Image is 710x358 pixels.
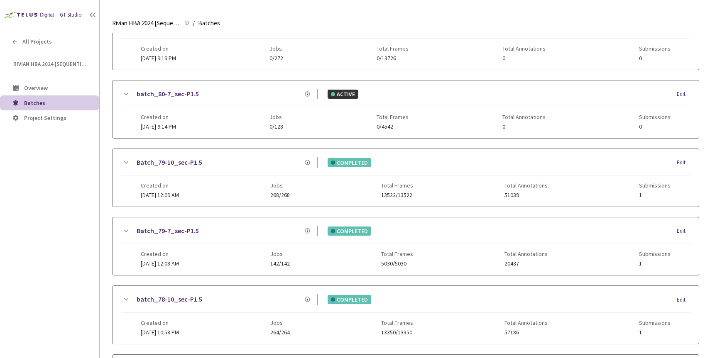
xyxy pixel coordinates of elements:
[639,45,671,52] span: Submissions
[502,45,546,52] span: Total Annotations
[137,294,202,304] a: batch_78-10_sec-P1.5
[639,192,671,198] span: 1
[270,251,290,257] span: Jobs
[270,319,290,326] span: Jobs
[13,61,88,68] span: Rivian HBA 2024 [Sequential]
[377,55,409,61] span: 0/13726
[639,55,671,61] span: 0
[141,123,176,130] span: [DATE] 9:14 PM
[504,329,548,336] span: 57186
[381,251,413,257] span: Total Frames
[502,114,546,120] span: Total Annotations
[639,251,671,257] span: Submissions
[377,124,409,130] span: 0/4542
[377,45,409,52] span: Total Frames
[504,261,548,267] span: 20437
[269,55,283,61] span: 0/272
[639,319,671,326] span: Submissions
[24,84,48,92] span: Overview
[381,192,413,198] span: 13522/13522
[269,45,283,52] span: Jobs
[377,114,409,120] span: Total Frames
[504,251,548,257] span: Total Annotations
[141,54,176,62] span: [DATE] 9:19 PM
[113,286,699,343] div: batch_78-10_sec-P1.5COMPLETEDEditCreated on[DATE] 10:58 PMJobs264/264Total Frames13350/13350Total...
[502,124,546,130] span: 0
[141,182,179,189] span: Created on
[137,226,199,236] a: Batch_79-7_sec-P1.5
[113,80,699,138] div: batch_80-7_sec-P1.5ACTIVEEditCreated on[DATE] 9:14 PMJobs0/128Total Frames0/4542Total Annotations...
[504,182,548,189] span: Total Annotations
[193,18,195,28] li: /
[112,18,179,28] span: Rivian HBA 2024 [Sequential]
[141,260,179,267] span: [DATE] 12:08 AM
[639,182,671,189] span: Submissions
[502,55,546,61] span: 0
[141,319,179,326] span: Created on
[328,226,371,236] div: COMPLETED
[22,38,52,45] span: All Projects
[269,124,283,130] span: 0/128
[677,158,690,167] div: Edit
[113,217,699,275] div: Batch_79-7_sec-P1.5COMPLETEDEditCreated on[DATE] 12:08 AMJobs142/142Total Frames5030/5030Total An...
[113,12,699,70] div: batch_80-10_sec-P1.5ACTIVEEditCreated on[DATE] 9:19 PMJobs0/272Total Frames0/13726Total Annotatio...
[381,182,413,189] span: Total Frames
[270,182,290,189] span: Jobs
[113,149,699,207] div: Batch_79-10_sec-P1.5COMPLETEDEditCreated on[DATE] 12:09 AMJobs268/268Total Frames13522/13522Total...
[381,329,413,336] span: 13350/13350
[381,261,413,267] span: 5030/5030
[269,114,283,120] span: Jobs
[270,261,290,267] span: 142/142
[504,192,548,198] span: 51039
[270,329,290,336] span: 264/264
[639,261,671,267] span: 1
[198,18,220,28] span: Batches
[639,329,671,336] span: 1
[24,99,45,107] span: Batches
[677,227,690,235] div: Edit
[141,251,179,257] span: Created on
[328,295,371,304] div: COMPLETED
[24,114,66,122] span: Project Settings
[639,124,671,130] span: 0
[677,296,690,304] div: Edit
[677,90,690,98] div: Edit
[381,319,413,326] span: Total Frames
[270,192,290,198] span: 268/268
[504,319,548,326] span: Total Annotations
[141,329,179,336] span: [DATE] 10:58 PM
[137,89,199,99] a: batch_80-7_sec-P1.5
[137,157,202,168] a: Batch_79-10_sec-P1.5
[141,191,179,199] span: [DATE] 12:09 AM
[141,114,176,120] span: Created on
[141,45,176,52] span: Created on
[328,90,358,99] div: ACTIVE
[639,114,671,120] span: Submissions
[328,158,371,167] div: COMPLETED
[60,11,82,19] div: GT Studio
